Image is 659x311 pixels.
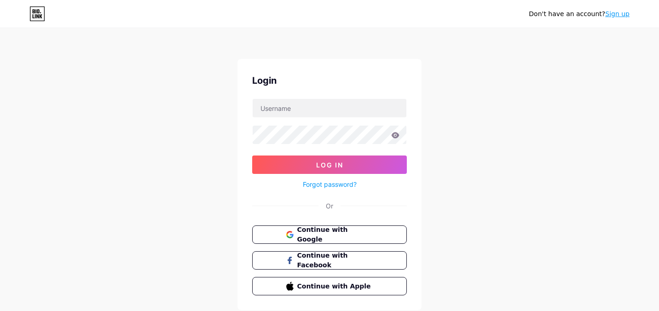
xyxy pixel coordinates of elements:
[316,161,343,169] span: Log In
[326,201,333,211] div: Or
[303,179,357,189] a: Forgot password?
[252,225,407,244] button: Continue with Google
[252,277,407,295] button: Continue with Apple
[252,155,407,174] button: Log In
[529,9,630,19] div: Don't have an account?
[253,99,406,117] input: Username
[605,10,630,17] a: Sign up
[297,251,373,270] span: Continue with Facebook
[252,251,407,270] button: Continue with Facebook
[297,282,373,291] span: Continue with Apple
[297,225,373,244] span: Continue with Google
[252,74,407,87] div: Login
